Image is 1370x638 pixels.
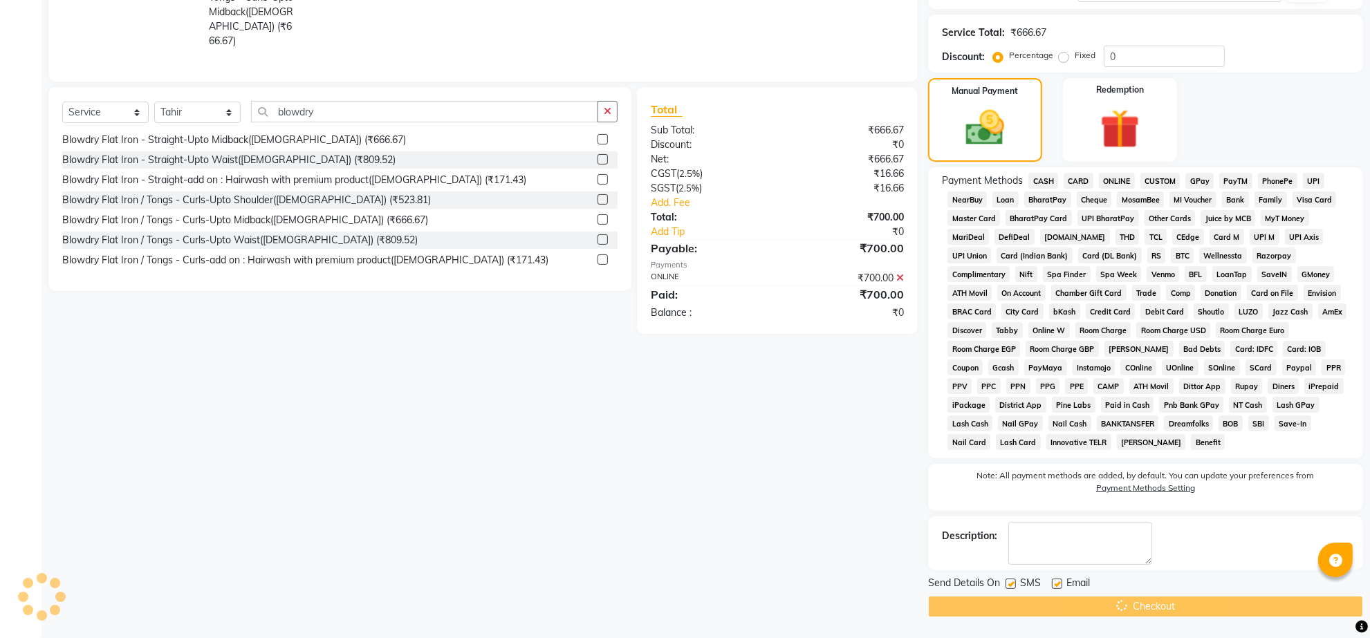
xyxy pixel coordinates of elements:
div: Discount: [942,50,985,64]
span: UPI Union [947,247,991,263]
div: Blowdry Flat Iron / Tongs - Curls-Upto Midback([DEMOGRAPHIC_DATA]) (₹666.67) [62,213,428,227]
span: NT Cash [1229,397,1267,413]
span: [PERSON_NAME] [1104,341,1174,357]
span: UPI BharatPay [1077,210,1139,226]
span: BharatPay Card [1006,210,1072,226]
span: UPI [1303,173,1324,189]
div: Blowdry Flat Iron - Straight-Upto Midback([DEMOGRAPHIC_DATA]) (₹666.67) [62,133,406,147]
span: Chamber Gift Card [1051,285,1127,301]
span: BANKTANSFER [1097,415,1159,431]
div: Blowdry Flat Iron - Straight-Upto Waist([DEMOGRAPHIC_DATA]) (₹809.52) [62,153,396,167]
span: SGST [651,182,676,194]
span: Payment Methods [942,173,1023,188]
span: NearBuy [947,191,987,207]
span: Pnb Bank GPay [1159,397,1223,413]
div: ₹700.00 [777,271,914,285]
span: PPC [977,378,1001,394]
span: SBI [1248,415,1269,431]
span: 2.5% [679,168,700,179]
span: SaveIN [1257,266,1292,282]
span: Card M [1210,229,1244,245]
span: Juice by MCB [1201,210,1255,226]
span: ATH Movil [1129,378,1174,394]
span: Jazz Cash [1268,303,1313,319]
span: BRAC Card [947,303,996,319]
div: Payments [651,259,904,271]
span: Discover [947,322,986,338]
span: ONLINE [1099,173,1135,189]
span: Spa Finder [1043,266,1091,282]
div: Blowdry Flat Iron / Tongs - Curls-Upto Shoulder([DEMOGRAPHIC_DATA]) (₹523.81) [62,193,431,207]
span: Paid in Cash [1101,397,1154,413]
span: CASH [1028,173,1058,189]
span: PhonePe [1258,173,1297,189]
span: Rupay [1231,378,1263,394]
span: Coupon [947,359,983,375]
span: City Card [1001,303,1044,319]
span: Room Charge [1075,322,1131,338]
span: iPrepaid [1304,378,1344,394]
span: TCL [1145,229,1167,245]
a: Add. Fee [640,196,914,210]
span: Save-In [1275,415,1311,431]
div: ₹0 [777,306,914,320]
span: CARD [1064,173,1093,189]
span: 2.5% [678,182,699,194]
span: Pine Labs [1052,397,1095,413]
span: Shoutlo [1194,303,1229,319]
span: Card: IDFC [1230,341,1277,357]
span: Nail GPay [998,415,1043,431]
label: Redemption [1096,84,1144,96]
span: SMS [1020,576,1041,593]
div: Balance : [640,306,777,320]
span: MI Voucher [1169,191,1216,207]
span: Benefit [1191,434,1225,450]
span: [PERSON_NAME] [1117,434,1186,450]
span: Dreamfolks [1164,415,1213,431]
span: Diners [1268,378,1299,394]
span: UOnline [1162,359,1198,375]
span: Lash GPay [1272,397,1320,413]
span: LoanTap [1212,266,1252,282]
span: RS [1147,247,1166,263]
span: Card (Indian Bank) [997,247,1073,263]
div: ₹700.00 [777,240,914,256]
span: Online W [1028,322,1070,338]
span: Room Charge EGP [947,341,1020,357]
span: Send Details On [928,576,1000,593]
div: Sub Total: [640,123,777,138]
span: Lash Cash [947,415,992,431]
span: UPI M [1250,229,1279,245]
label: Percentage [1009,49,1053,62]
span: Venmo [1147,266,1179,282]
span: Tabby [992,322,1023,338]
span: Nail Card [947,434,990,450]
span: MyT Money [1261,210,1309,226]
span: MariDeal [947,229,989,245]
span: Debit Card [1140,303,1188,319]
input: Search or Scan [251,101,598,122]
div: Paid: [640,286,777,303]
span: BOB [1219,415,1243,431]
span: Gcash [988,359,1019,375]
div: ONLINE [640,271,777,285]
div: Discount: [640,138,777,152]
span: CAMP [1093,378,1124,394]
span: Family [1255,191,1287,207]
span: Room Charge USD [1136,322,1210,338]
div: ₹16.66 [777,167,914,181]
span: BharatPay [1024,191,1071,207]
div: ( ) [640,181,777,196]
span: MosamBee [1117,191,1164,207]
span: Room Charge Euro [1216,322,1289,338]
span: CUSTOM [1140,173,1181,189]
span: Dittor App [1179,378,1225,394]
div: Blowdry Flat Iron - Straight-add on : Hairwash with premium product([DEMOGRAPHIC_DATA]) (₹171.43) [62,173,526,187]
span: Instamojo [1073,359,1116,375]
span: PPE [1065,378,1088,394]
span: iPackage [947,397,990,413]
span: Complimentary [947,266,1010,282]
div: ( ) [640,167,777,181]
span: THD [1116,229,1140,245]
span: Lash Card [996,434,1041,450]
